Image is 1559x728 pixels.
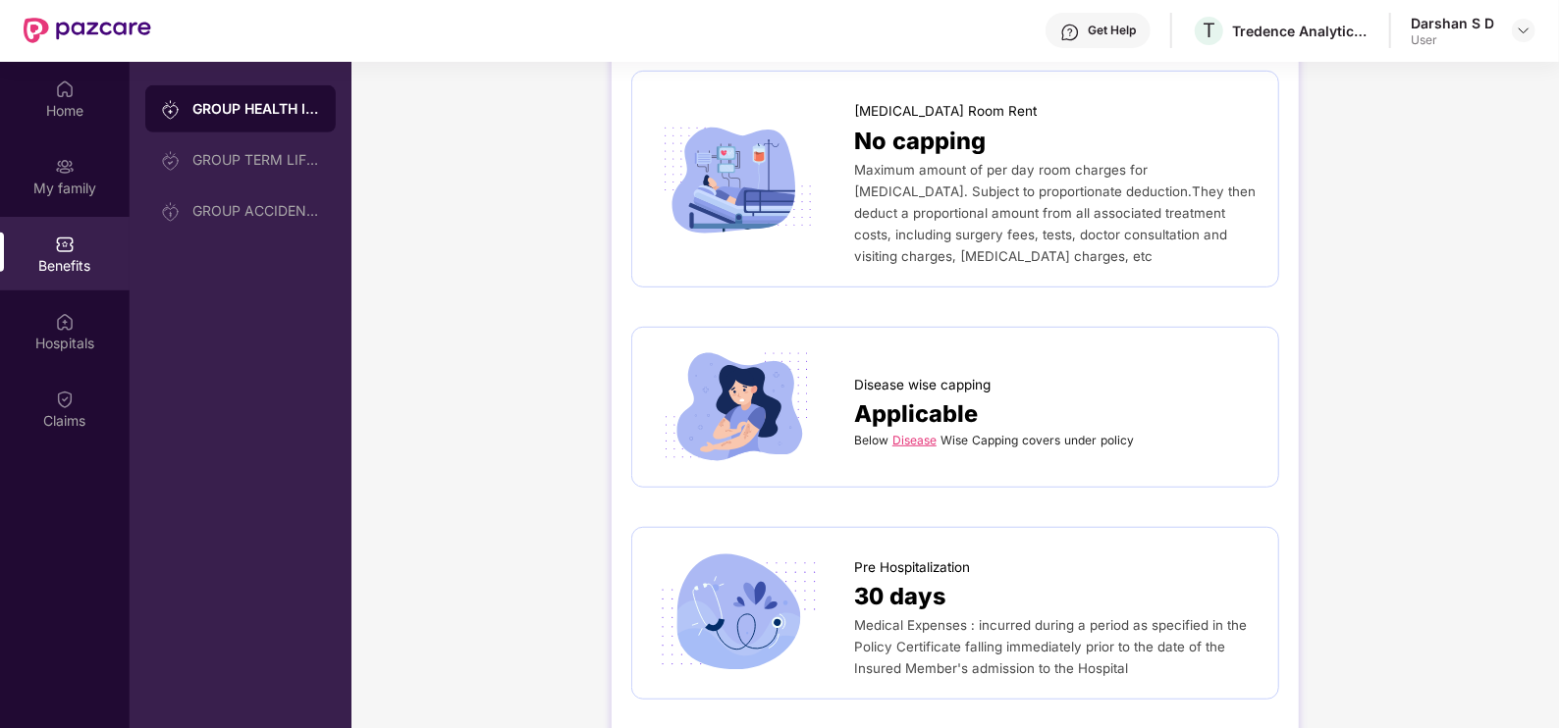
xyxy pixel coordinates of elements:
[892,433,937,447] a: Disease
[854,578,946,614] span: 30 days
[854,375,991,395] span: Disease wise capping
[941,433,968,447] span: Wise
[55,390,75,409] img: svg+xml;base64,PHN2ZyBpZD0iQ2xhaW0iIHhtbG5zPSJodHRwOi8vd3d3LnczLm9yZy8yMDAwL3N2ZyIgd2lkdGg9IjIwIi...
[652,553,824,673] img: icon
[1101,433,1134,447] span: policy
[652,120,824,239] img: icon
[854,123,986,159] span: No capping
[161,202,181,222] img: svg+xml;base64,PHN2ZyB3aWR0aD0iMjAiIGhlaWdodD0iMjAiIHZpZXdCb3g9IjAgMCAyMCAyMCIgZmlsbD0ibm9uZSIgeG...
[652,347,824,467] img: icon
[1232,22,1370,40] div: Tredence Analytics Solutions Private Limited
[1088,23,1136,38] div: Get Help
[192,203,320,219] div: GROUP ACCIDENTAL INSURANCE
[55,312,75,332] img: svg+xml;base64,PHN2ZyBpZD0iSG9zcGl0YWxzIiB4bWxucz0iaHR0cDovL3d3dy53My5vcmcvMjAwMC9zdmciIHdpZHRoPS...
[24,18,151,43] img: New Pazcare Logo
[854,395,978,432] span: Applicable
[1022,433,1060,447] span: covers
[854,162,1256,264] span: Maximum amount of per day room charges for [MEDICAL_DATA]. Subject to proportionate deduction.The...
[972,433,1018,447] span: Capping
[1411,32,1494,48] div: User
[1516,23,1532,38] img: svg+xml;base64,PHN2ZyBpZD0iRHJvcGRvd24tMzJ4MzIiIHhtbG5zPSJodHRwOi8vd3d3LnczLm9yZy8yMDAwL3N2ZyIgd2...
[854,557,970,578] span: Pre Hospitalization
[161,100,181,120] img: svg+xml;base64,PHN2ZyB3aWR0aD0iMjAiIGhlaWdodD0iMjAiIHZpZXdCb3g9IjAgMCAyMCAyMCIgZmlsbD0ibm9uZSIgeG...
[161,151,181,171] img: svg+xml;base64,PHN2ZyB3aWR0aD0iMjAiIGhlaWdodD0iMjAiIHZpZXdCb3g9IjAgMCAyMCAyMCIgZmlsbD0ibm9uZSIgeG...
[192,152,320,168] div: GROUP TERM LIFE INSURANCE
[1411,14,1494,32] div: Darshan S D
[854,101,1037,122] span: [MEDICAL_DATA] Room Rent
[55,79,75,99] img: svg+xml;base64,PHN2ZyBpZD0iSG9tZSIgeG1sbnM9Imh0dHA6Ly93d3cudzMub3JnLzIwMDAvc3ZnIiB3aWR0aD0iMjAiIG...
[55,234,75,254] img: svg+xml;base64,PHN2ZyBpZD0iQmVuZWZpdHMiIHhtbG5zPSJodHRwOi8vd3d3LnczLm9yZy8yMDAwL3N2ZyIgd2lkdGg9Ij...
[854,617,1247,676] span: Medical Expenses : incurred during a period as specified in the Policy Certificate falling immedi...
[192,99,320,119] div: GROUP HEALTH INSURANCE
[1060,23,1080,42] img: svg+xml;base64,PHN2ZyBpZD0iSGVscC0zMngzMiIgeG1sbnM9Imh0dHA6Ly93d3cudzMub3JnLzIwMDAvc3ZnIiB3aWR0aD...
[1203,19,1215,42] span: T
[1064,433,1097,447] span: under
[854,433,888,447] span: Below
[55,157,75,177] img: svg+xml;base64,PHN2ZyB3aWR0aD0iMjAiIGhlaWdodD0iMjAiIHZpZXdCb3g9IjAgMCAyMCAyMCIgZmlsbD0ibm9uZSIgeG...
